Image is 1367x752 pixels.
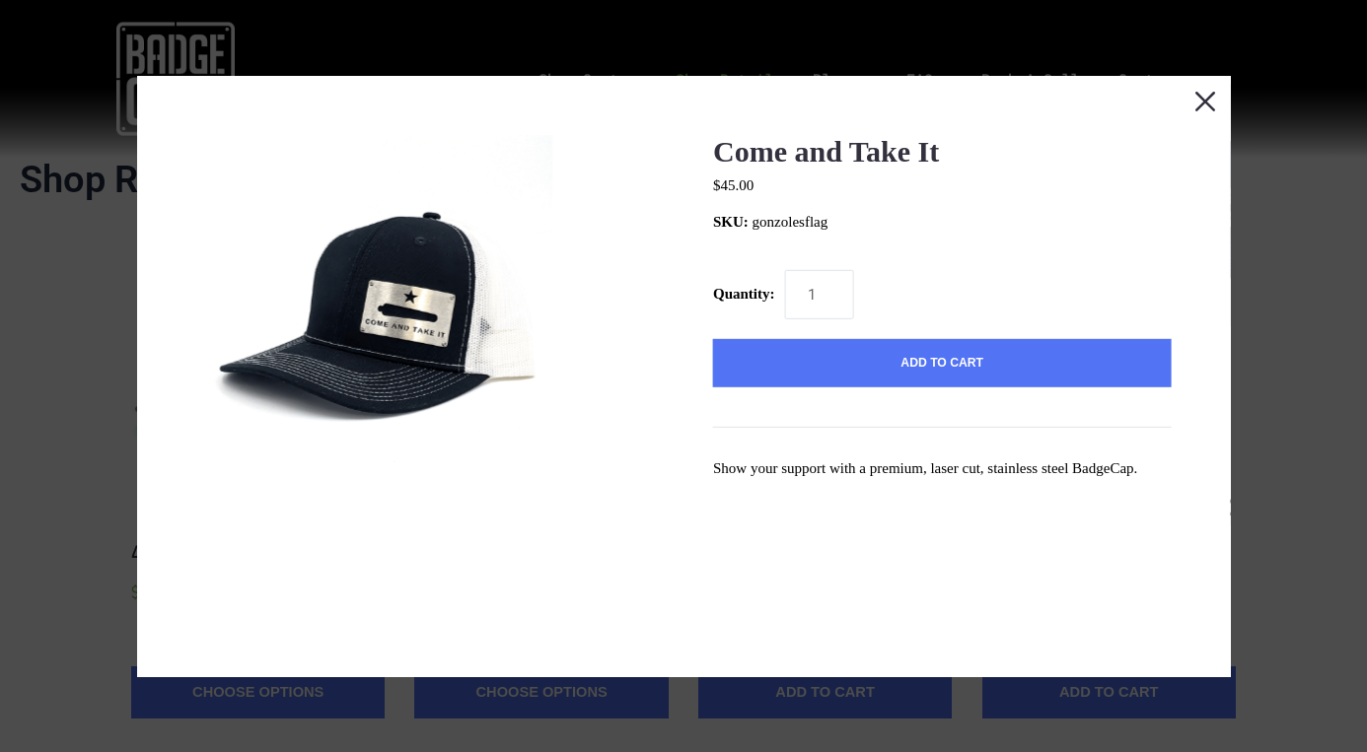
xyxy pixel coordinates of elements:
[713,457,1171,480] p: Show your support with a premium, laser cut, stainless steel BadgeCap.
[753,214,828,230] span: gonzolesflag
[713,134,939,167] a: Come and Take It
[713,338,1171,387] button: Add to Cart
[1181,75,1230,124] button: Close this dialog window
[713,214,749,230] span: SKU:
[713,177,754,193] span: $45.00
[713,286,775,302] span: Quantity:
